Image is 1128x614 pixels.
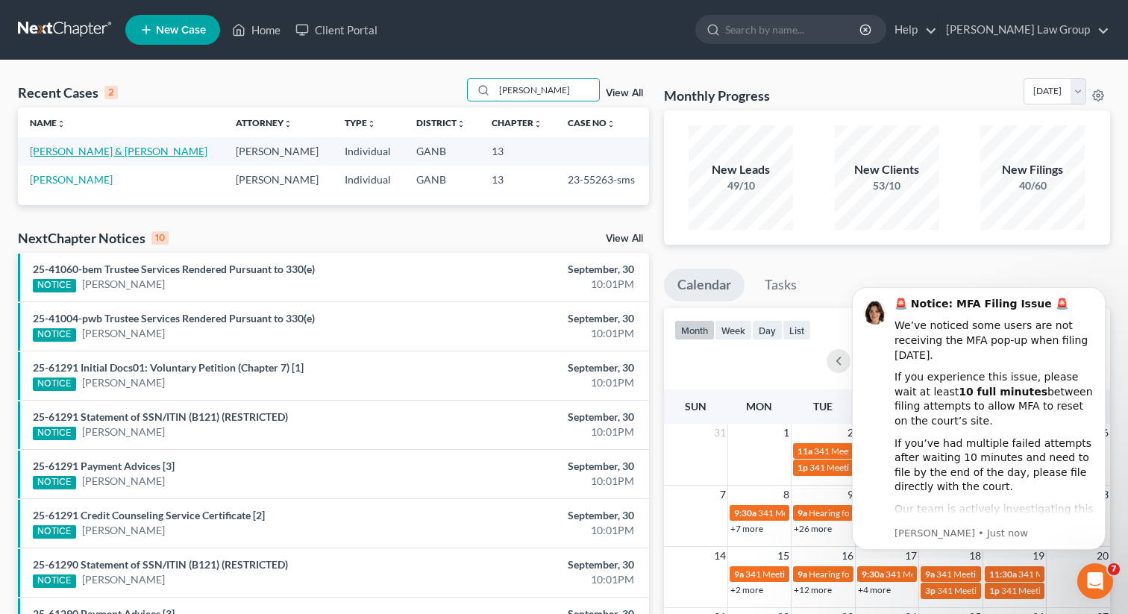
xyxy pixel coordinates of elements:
[443,326,633,341] div: 10:01PM
[751,269,810,301] a: Tasks
[607,119,615,128] i: unfold_more
[480,137,556,165] td: 13
[443,425,633,439] div: 10:01PM
[674,320,715,340] button: month
[480,166,556,193] td: 13
[224,166,333,193] td: [PERSON_NAME]
[33,361,304,374] a: 25-61291 Initial Docs01: Voluntary Petition (Chapter 7) [1]
[809,568,925,580] span: Hearing for [PERSON_NAME]
[104,86,118,99] div: 2
[333,166,404,193] td: Individual
[82,326,165,341] a: [PERSON_NAME]
[798,507,807,519] span: 9a
[715,320,752,340] button: week
[82,572,165,587] a: [PERSON_NAME]
[925,568,935,580] span: 9a
[33,378,76,391] div: NOTICE
[57,119,66,128] i: unfold_more
[814,445,948,457] span: 341 Meeting for [PERSON_NAME]
[606,234,643,244] a: View All
[443,572,633,587] div: 10:01PM
[33,509,265,521] a: 25-61291 Credit Counseling Service Certificate [2]
[568,117,615,128] a: Case Nounfold_more
[33,558,288,571] a: 25-61290 Statement of SSN/ITIN (B121) (RESTRICTED)
[33,574,76,588] div: NOTICE
[925,585,936,596] span: 3p
[685,400,706,413] span: Sun
[980,161,1085,178] div: New Filings
[225,16,288,43] a: Home
[782,486,791,504] span: 8
[33,410,288,423] a: 25-61291 Statement of SSN/ITIN (B121) (RESTRICTED)
[283,119,292,128] i: unfold_more
[730,584,763,595] a: +2 more
[82,523,165,538] a: [PERSON_NAME]
[758,507,971,519] span: 341 Meeting for [PERSON_NAME] & [PERSON_NAME]
[746,400,772,413] span: Mon
[980,178,1085,193] div: 40/60
[236,117,292,128] a: Attorneyunfold_more
[443,277,633,292] div: 10:01PM
[813,400,833,413] span: Tue
[835,178,939,193] div: 53/10
[809,462,944,473] span: 341 Meeting for [PERSON_NAME]
[745,568,880,580] span: 341 Meeting for [PERSON_NAME]
[689,161,793,178] div: New Leads
[776,547,791,565] span: 15
[443,508,633,523] div: September, 30
[443,474,633,489] div: 10:01PM
[33,279,76,292] div: NOTICE
[224,137,333,165] td: [PERSON_NAME]
[725,16,862,43] input: Search by name...
[495,79,599,101] input: Search by name...
[718,486,727,504] span: 7
[30,117,66,128] a: Nameunfold_more
[862,568,884,580] span: 9:30a
[30,145,207,157] a: [PERSON_NAME] & [PERSON_NAME]
[443,459,633,474] div: September, 30
[33,460,175,472] a: 25-61291 Payment Advices [3]
[664,269,745,301] a: Calendar
[82,474,165,489] a: [PERSON_NAME]
[443,311,633,326] div: September, 30
[151,231,169,245] div: 10
[556,166,649,193] td: 23-55263-sms
[33,312,315,325] a: 25-41004-pwb Trustee Services Rendered Pursuant to 330(e)
[734,568,744,580] span: 9a
[443,557,633,572] div: September, 30
[989,568,1017,580] span: 11:30a
[156,25,206,36] span: New Case
[887,16,937,43] a: Help
[18,84,118,101] div: Recent Cases
[492,117,542,128] a: Chapterunfold_more
[712,547,727,565] span: 14
[606,88,643,98] a: View All
[782,424,791,442] span: 1
[30,173,113,186] a: [PERSON_NAME]
[783,320,811,340] button: list
[794,584,832,595] a: +12 more
[457,119,466,128] i: unfold_more
[798,445,812,457] span: 11a
[936,568,1071,580] span: 341 Meeting for [PERSON_NAME]
[533,119,542,128] i: unfold_more
[830,274,1128,559] iframe: Intercom notifications message
[333,137,404,165] td: Individual
[734,507,756,519] span: 9:30a
[416,117,466,128] a: Districtunfold_more
[367,119,376,128] i: unfold_more
[939,16,1109,43] a: [PERSON_NAME] Law Group
[1077,563,1113,599] iframe: Intercom live chat
[33,427,76,440] div: NOTICE
[443,360,633,375] div: September, 30
[82,375,165,390] a: [PERSON_NAME]
[798,462,808,473] span: 1p
[730,523,763,534] a: +7 more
